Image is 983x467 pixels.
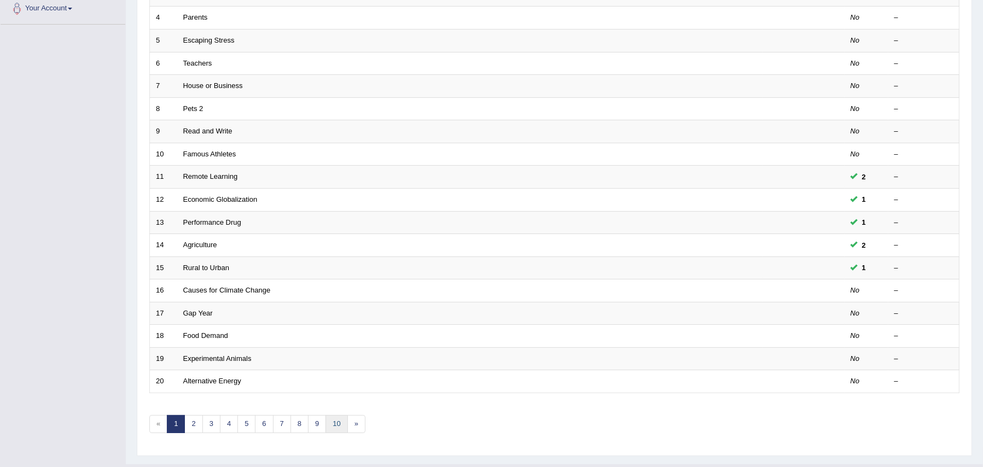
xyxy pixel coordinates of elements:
td: 9 [150,120,177,143]
em: No [851,104,860,113]
a: House or Business [183,81,243,90]
div: – [894,172,953,182]
a: 2 [184,415,202,433]
a: Performance Drug [183,218,241,226]
td: 17 [150,302,177,325]
a: Agriculture [183,241,217,249]
em: No [851,377,860,385]
td: 5 [150,30,177,52]
span: You can still take this question [858,262,870,273]
div: – [894,36,953,46]
em: No [851,81,860,90]
div: – [894,104,953,114]
a: » [347,415,365,433]
a: Famous Athletes [183,150,236,158]
em: No [851,150,860,158]
a: Pets 2 [183,104,203,113]
td: 18 [150,325,177,348]
span: « [149,415,167,433]
div: – [894,308,953,319]
a: Parents [183,13,208,21]
div: – [894,285,953,296]
div: – [894,149,953,160]
td: 7 [150,75,177,98]
td: 6 [150,52,177,75]
a: 6 [255,415,273,433]
a: Rural to Urban [183,264,230,272]
div: – [894,263,953,273]
span: You can still take this question [858,217,870,228]
em: No [851,59,860,67]
a: Causes for Climate Change [183,286,271,294]
td: 11 [150,166,177,189]
a: 10 [325,415,347,433]
em: No [851,36,860,44]
td: 10 [150,143,177,166]
div: – [894,218,953,228]
a: 7 [273,415,291,433]
a: Read and Write [183,127,232,135]
div: – [894,331,953,341]
a: Gap Year [183,309,213,317]
div: – [894,195,953,205]
div: – [894,13,953,23]
div: – [894,240,953,250]
div: – [894,376,953,387]
a: Escaping Stress [183,36,235,44]
td: 20 [150,370,177,393]
td: 14 [150,234,177,257]
em: No [851,331,860,340]
a: Teachers [183,59,212,67]
em: No [851,354,860,363]
td: 13 [150,211,177,234]
em: No [851,286,860,294]
em: No [851,309,860,317]
a: Remote Learning [183,172,238,180]
a: 8 [290,415,309,433]
a: Food Demand [183,331,228,340]
a: Economic Globalization [183,195,258,203]
div: – [894,81,953,91]
a: Alternative Energy [183,377,241,385]
td: 8 [150,97,177,120]
a: 9 [308,415,326,433]
td: 12 [150,188,177,211]
td: 4 [150,7,177,30]
td: 15 [150,256,177,279]
div: – [894,354,953,364]
a: 1 [167,415,185,433]
a: 5 [237,415,255,433]
a: 4 [220,415,238,433]
div: – [894,126,953,137]
em: No [851,127,860,135]
span: You can still take this question [858,194,870,205]
a: Experimental Animals [183,354,252,363]
td: 19 [150,347,177,370]
em: No [851,13,860,21]
a: 3 [202,415,220,433]
span: You can still take this question [858,240,870,251]
span: You can still take this question [858,171,870,183]
div: – [894,59,953,69]
td: 16 [150,279,177,302]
